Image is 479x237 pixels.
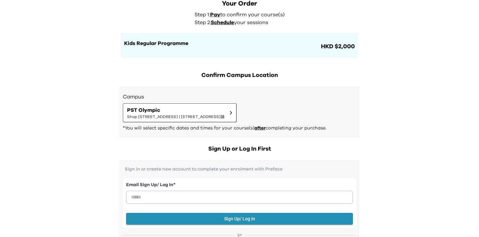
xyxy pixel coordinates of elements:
p: *You will select specific dates and times for your course(s) completing your purchase. [123,125,356,131]
span: Schedule [211,20,234,25]
h1: Kids Regular Programme [124,39,320,47]
span: Pay [210,12,220,17]
span: HKD $2,000 [320,42,355,51]
button: Sign Up/ Log In [126,213,353,225]
h3: Campus [123,93,356,101]
p: Step 2: your sessions [195,19,288,26]
p: Sign in or create new account to complete your enrolment with Preface [123,167,356,172]
label: Email Sign Up/ Log In * [126,182,353,188]
h2: Confirm Campus Location [120,71,359,80]
span: after [254,126,266,130]
p: Step 1: to confirm your course(s) [195,11,288,19]
span: Shop [STREET_ADDRESS] | [STREET_ADDRESS]舖 [127,114,225,119]
h2: Sign Up or Log In First [120,144,359,154]
span: PST Olympic [127,106,225,114]
button: PST OlympicShop [STREET_ADDRESS] | [STREET_ADDRESS]舖 [123,103,237,122]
